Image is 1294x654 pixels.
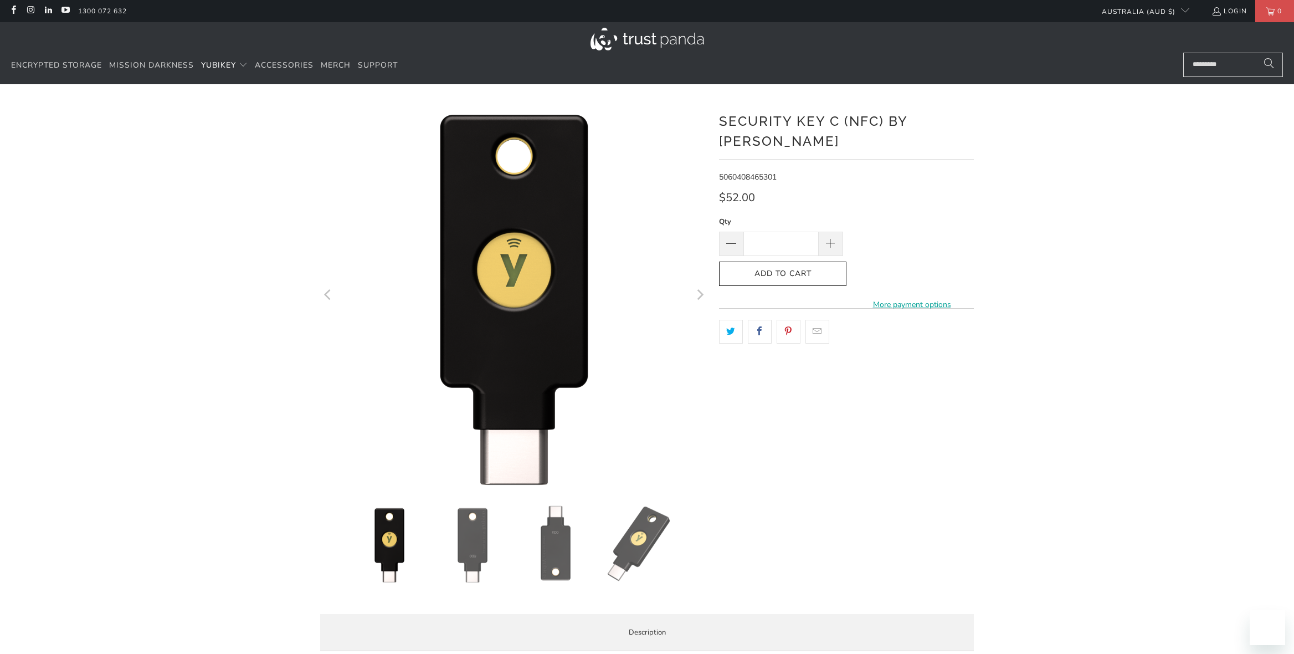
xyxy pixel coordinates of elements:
[358,53,398,79] a: Support
[691,101,708,489] button: Next
[109,60,194,70] span: Mission Darkness
[517,505,594,583] img: Security Key C (NFC) by Yubico - Trust Panda
[201,60,236,70] span: YubiKey
[590,28,704,50] img: Trust Panda Australia
[60,7,70,16] a: Trust Panda Australia on YouTube
[777,320,800,343] a: Share this on Pinterest
[748,320,772,343] a: Share this on Facebook
[351,505,428,583] img: Security Key C (NFC) by Yubico - Trust Panda
[1211,5,1247,17] a: Login
[805,320,829,343] a: Email this to a friend
[719,262,846,287] button: Add to Cart
[719,172,777,182] span: 5060408465301
[1250,610,1285,645] iframe: Button to launch messaging window
[11,60,102,70] span: Encrypted Storage
[1255,53,1283,77] button: Search
[321,53,351,79] a: Merch
[320,614,974,651] label: Description
[1183,53,1283,77] input: Search...
[11,53,102,79] a: Encrypted Storage
[11,53,398,79] nav: Translation missing: en.navigation.header.main_nav
[719,190,755,205] span: $52.00
[731,269,835,279] span: Add to Cart
[321,60,351,70] span: Merch
[8,7,18,16] a: Trust Panda Australia on Facebook
[320,101,337,489] button: Previous
[719,109,974,151] h1: Security Key C (NFC) by [PERSON_NAME]
[320,101,708,489] a: Security Key C (NFC) by Yubico - Trust Panda
[434,505,511,583] img: Security Key C (NFC) by Yubico - Trust Panda
[43,7,53,16] a: Trust Panda Australia on LinkedIn
[78,5,127,17] a: 1300 072 632
[255,60,314,70] span: Accessories
[25,7,35,16] a: Trust Panda Australia on Instagram
[358,60,398,70] span: Support
[600,505,677,583] img: Security Key C (NFC) by Yubico - Trust Panda
[255,53,314,79] a: Accessories
[109,53,194,79] a: Mission Darkness
[719,320,743,343] a: Share this on Twitter
[719,216,843,228] label: Qty
[850,299,974,311] a: More payment options
[201,53,248,79] summary: YubiKey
